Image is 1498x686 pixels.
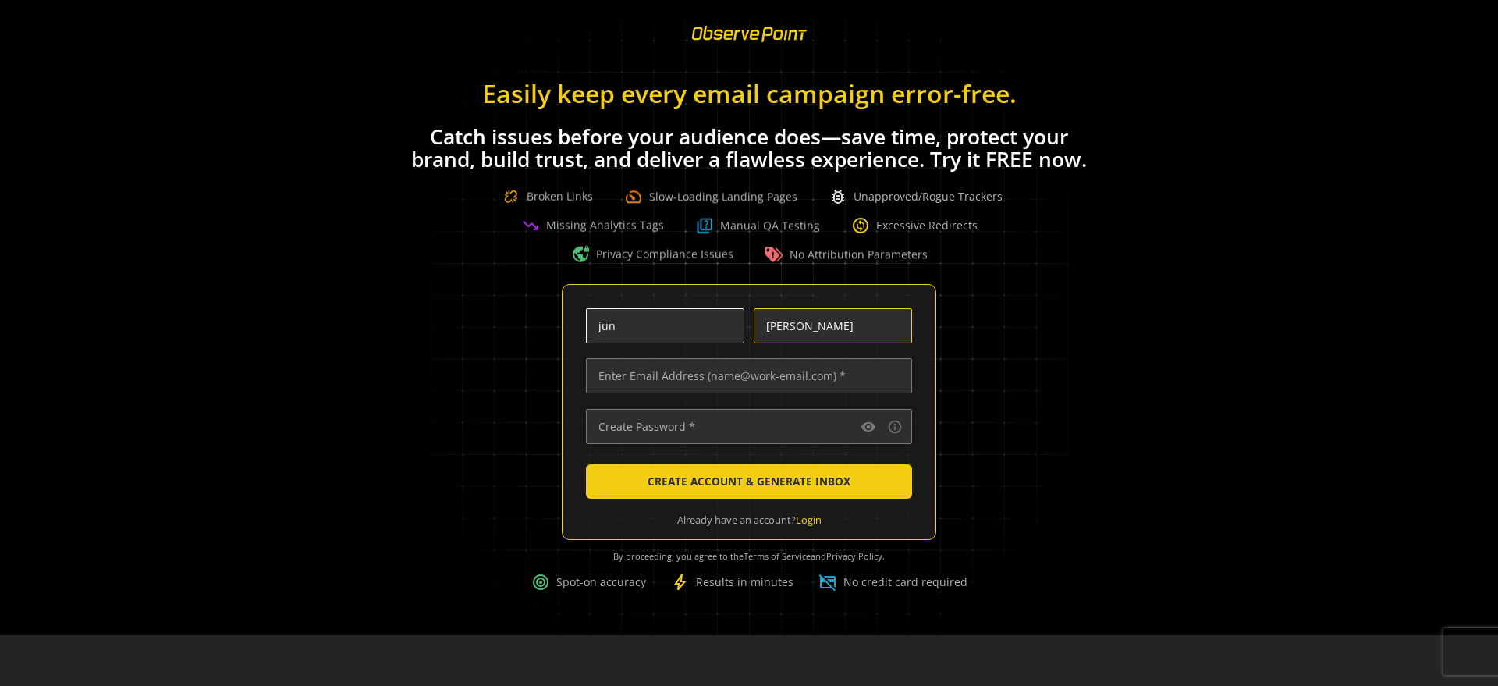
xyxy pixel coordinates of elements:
input: Enter Email Address (name@work-email.com) * [586,358,912,393]
mat-icon: visibility [861,419,876,435]
div: Missing Analytics Tags [521,216,664,235]
h1: Catch issues before your audience does—save time, protect your brand, build trust, and deliver a ... [406,126,1092,171]
span: change_circle [851,216,870,235]
div: Manual QA Testing [695,216,820,235]
input: Create Password * [586,409,912,444]
a: Login [796,513,822,527]
div: No credit card required [818,573,967,592]
h1: Easily keep every email campaign error-free. [406,80,1092,107]
span: bolt [671,573,690,592]
a: ObservePoint Homepage [682,36,817,51]
div: Spot-on accuracy [531,573,646,592]
div: Excessive Redirects [851,216,978,235]
span: credit_card_off [818,573,837,592]
span: CREATE ACCOUNT & GENERATE INBOX [648,467,850,496]
a: Terms of Service [744,550,811,562]
span: speed [624,187,643,206]
button: CREATE ACCOUNT & GENERATE INBOX [586,464,912,499]
div: Privacy Compliance Issues [571,245,733,264]
div: By proceeding, you agree to the and . [581,540,917,573]
div: Broken Links [495,181,593,212]
button: Password requirements [886,418,904,436]
span: bug_report [829,187,847,206]
mat-icon: info_outline [887,419,903,435]
span: vpn_lock [571,245,590,264]
div: Slow-Loading Landing Pages [624,187,797,206]
img: Broken Link [495,181,527,212]
input: Enter First Name * [586,308,744,343]
img: Question Boxed [695,216,714,235]
span: target [531,573,550,592]
div: No Attribution Parameters [765,245,928,264]
img: Warning Tag [765,245,783,264]
div: Results in minutes [671,573,793,592]
div: Unapproved/Rogue Trackers [829,187,1003,206]
div: Already have an account? [586,513,912,528]
a: Privacy Policy [826,550,882,562]
input: Enter Last Name * [754,308,912,343]
span: trending_down [521,216,540,235]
